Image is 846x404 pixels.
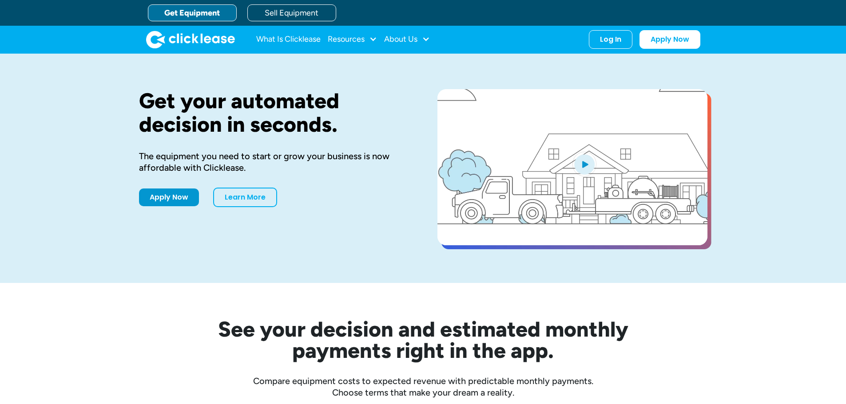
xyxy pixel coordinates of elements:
div: Compare equipment costs to expected revenue with predictable monthly payments. Choose terms that ... [139,375,707,398]
a: Sell Equipment [247,4,336,21]
div: About Us [384,31,430,48]
div: Resources [328,31,377,48]
a: What Is Clicklease [256,31,321,48]
h1: Get your automated decision in seconds. [139,89,409,136]
a: home [146,31,235,48]
a: Learn More [213,188,277,207]
img: Clicklease logo [146,31,235,48]
a: Apply Now [639,30,700,49]
a: open lightbox [437,89,707,245]
a: Get Equipment [148,4,237,21]
img: Blue play button logo on a light blue circular background [572,152,596,177]
a: Apply Now [139,188,199,206]
div: Log In [600,35,621,44]
div: The equipment you need to start or grow your business is now affordable with Clicklease. [139,150,409,173]
h2: See your decision and estimated monthly payments right in the app. [175,318,672,361]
